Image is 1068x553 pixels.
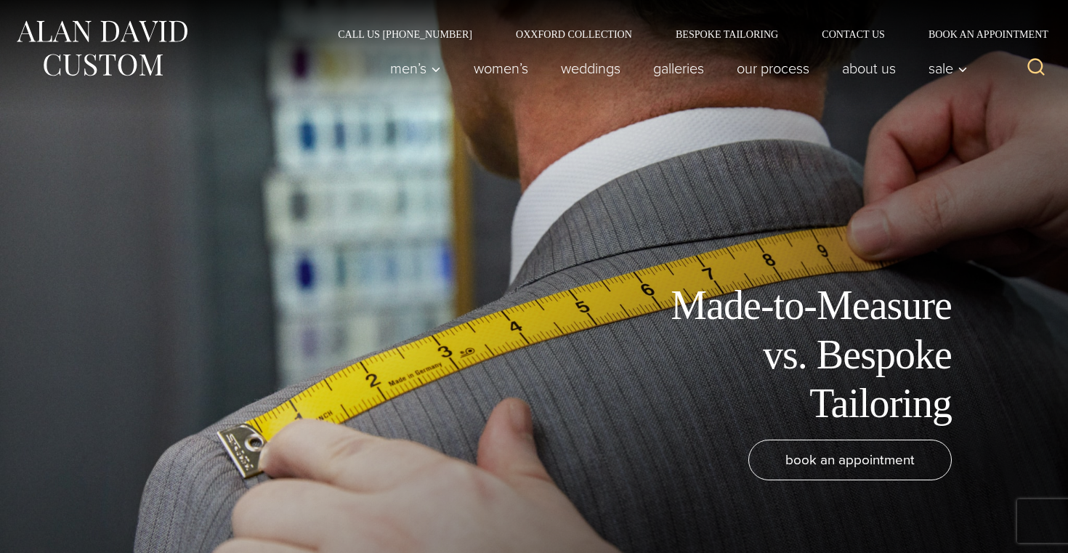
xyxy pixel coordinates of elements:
[390,61,441,76] span: Men’s
[826,54,913,83] a: About Us
[15,16,189,81] img: Alan David Custom
[785,449,915,470] span: book an appointment
[800,29,907,39] a: Contact Us
[637,54,721,83] a: Galleries
[316,29,494,39] a: Call Us [PHONE_NUMBER]
[625,281,952,428] h1: Made-to-Measure vs. Bespoke Tailoring
[545,54,637,83] a: weddings
[721,54,826,83] a: Our Process
[374,54,976,83] nav: Primary Navigation
[316,29,1053,39] nav: Secondary Navigation
[1019,51,1053,86] button: View Search Form
[654,29,800,39] a: Bespoke Tailoring
[748,440,952,480] a: book an appointment
[929,61,968,76] span: Sale
[907,29,1053,39] a: Book an Appointment
[494,29,654,39] a: Oxxford Collection
[458,54,545,83] a: Women’s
